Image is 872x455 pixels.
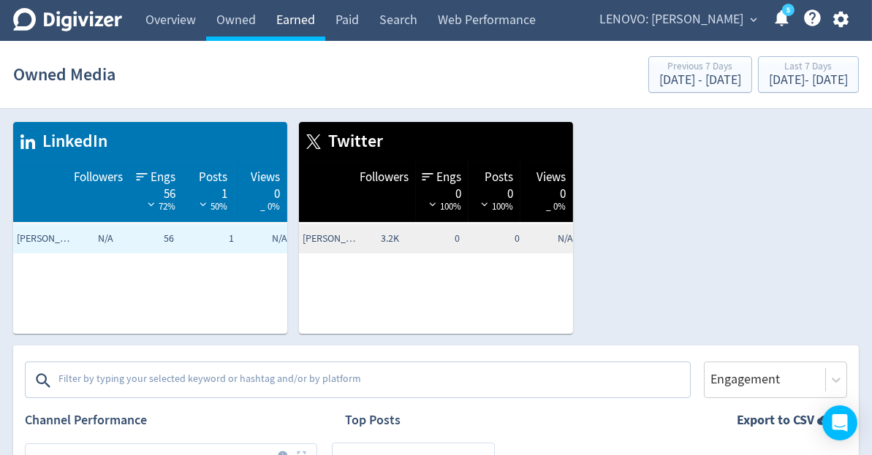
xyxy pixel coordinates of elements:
span: Views [537,169,566,186]
span: Dilip Bhatia [17,232,75,246]
text: 5 [786,5,790,15]
img: negative-performance-white.svg [196,199,211,210]
td: 0 [403,224,464,253]
span: 72% [144,200,175,213]
span: LENOVO: [PERSON_NAME] [599,8,743,31]
table: customized table [13,122,287,334]
div: 0 [476,186,514,197]
span: Posts [485,169,513,186]
div: 0 [242,186,280,197]
td: N/A [238,224,299,253]
img: negative-performance-white.svg [477,199,492,210]
span: Dilip Bhatia [303,232,361,246]
span: _ 0% [260,200,280,213]
img: negative-performance-white.svg [425,199,440,210]
div: Open Intercom Messenger [822,405,857,440]
strong: Export to CSV [737,411,814,429]
span: Views [251,169,280,186]
span: Followers [74,169,123,186]
h1: Owned Media [13,51,115,98]
div: 0 [528,186,566,197]
div: 56 [137,186,175,197]
td: N/A [57,224,118,253]
a: 5 [782,4,795,16]
img: negative-performance-white.svg [144,199,159,210]
table: customized table [299,122,573,334]
div: 0 [423,186,461,197]
td: 1 [178,224,238,253]
td: N/A [524,224,585,253]
span: LinkedIn [35,129,107,154]
span: Posts [199,169,227,186]
span: Followers [360,169,409,186]
div: Previous 7 Days [659,61,741,74]
td: 3.2K [343,224,403,253]
span: Twitter [321,129,383,154]
td: 0 [463,224,524,253]
span: _ 0% [546,200,566,213]
span: Engs [151,169,175,186]
button: Previous 7 Days[DATE] - [DATE] [648,56,752,93]
span: Engs [436,169,461,186]
span: 50% [196,200,227,213]
h2: Top Posts [345,411,401,429]
div: [DATE] - [DATE] [769,74,848,87]
span: 100% [425,200,461,213]
span: expand_more [747,13,760,26]
div: Last 7 Days [769,61,848,74]
h2: Channel Performance [25,411,317,429]
td: 56 [118,224,178,253]
button: LENOVO: [PERSON_NAME] [594,8,761,31]
div: [DATE] - [DATE] [659,74,741,87]
span: 100% [477,200,513,213]
div: 1 [190,186,228,197]
button: Last 7 Days[DATE]- [DATE] [758,56,859,93]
